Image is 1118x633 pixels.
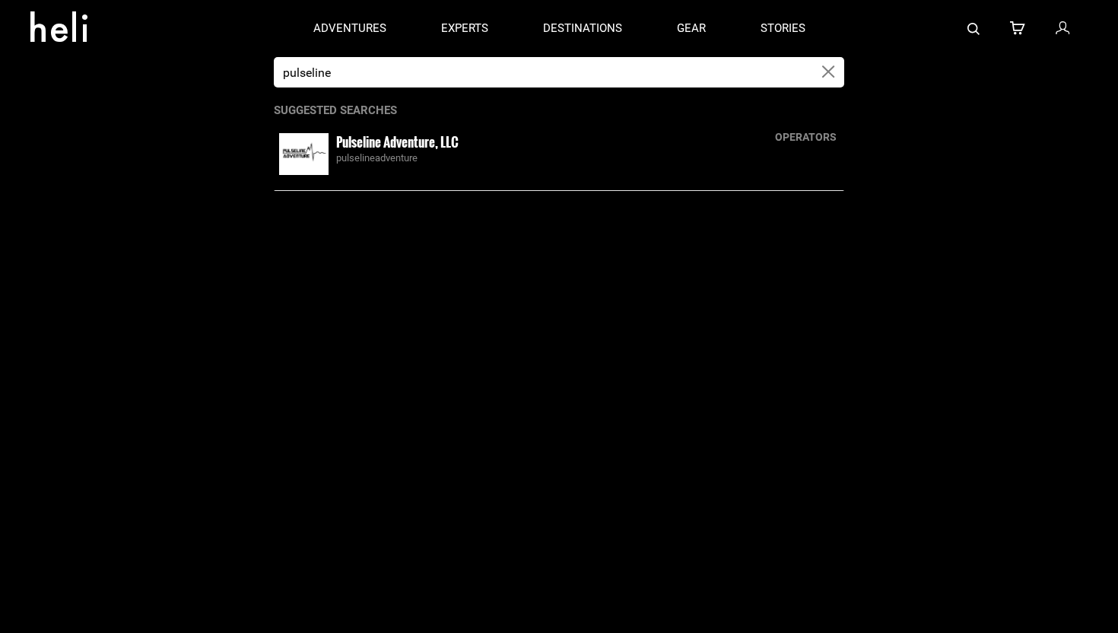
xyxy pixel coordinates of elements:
input: Search by Sport, Trip or Operator [274,57,813,87]
img: images [279,133,329,175]
p: Suggested Searches [274,103,844,119]
div: operators [767,129,844,145]
p: destinations [543,21,622,37]
p: adventures [313,21,386,37]
div: pulselineadventure [336,151,839,166]
small: Pulseline Adventure, LLC [336,132,459,151]
p: experts [441,21,488,37]
img: search-bar-icon.svg [967,23,980,35]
